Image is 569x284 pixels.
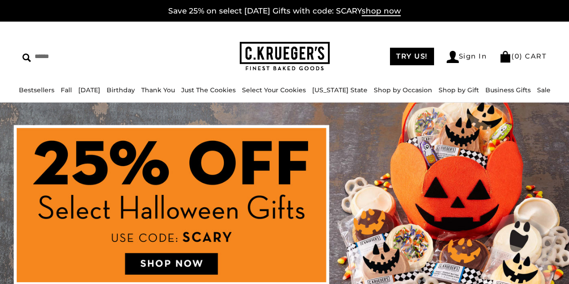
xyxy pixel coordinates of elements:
[22,54,31,62] img: Search
[447,51,487,63] a: Sign In
[141,86,175,94] a: Thank You
[19,86,54,94] a: Bestsellers
[78,86,100,94] a: [DATE]
[439,86,479,94] a: Shop by Gift
[22,50,143,63] input: Search
[362,6,401,16] span: shop now
[499,52,547,60] a: (0) CART
[499,51,511,63] img: Bag
[168,6,401,16] a: Save 25% on select [DATE] Gifts with code: SCARYshop now
[537,86,551,94] a: Sale
[390,48,434,65] a: TRY US!
[374,86,432,94] a: Shop by Occasion
[181,86,236,94] a: Just The Cookies
[312,86,367,94] a: [US_STATE] State
[485,86,531,94] a: Business Gifts
[107,86,135,94] a: Birthday
[447,51,459,63] img: Account
[61,86,72,94] a: Fall
[242,86,306,94] a: Select Your Cookies
[515,52,520,60] span: 0
[240,42,330,71] img: C.KRUEGER'S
